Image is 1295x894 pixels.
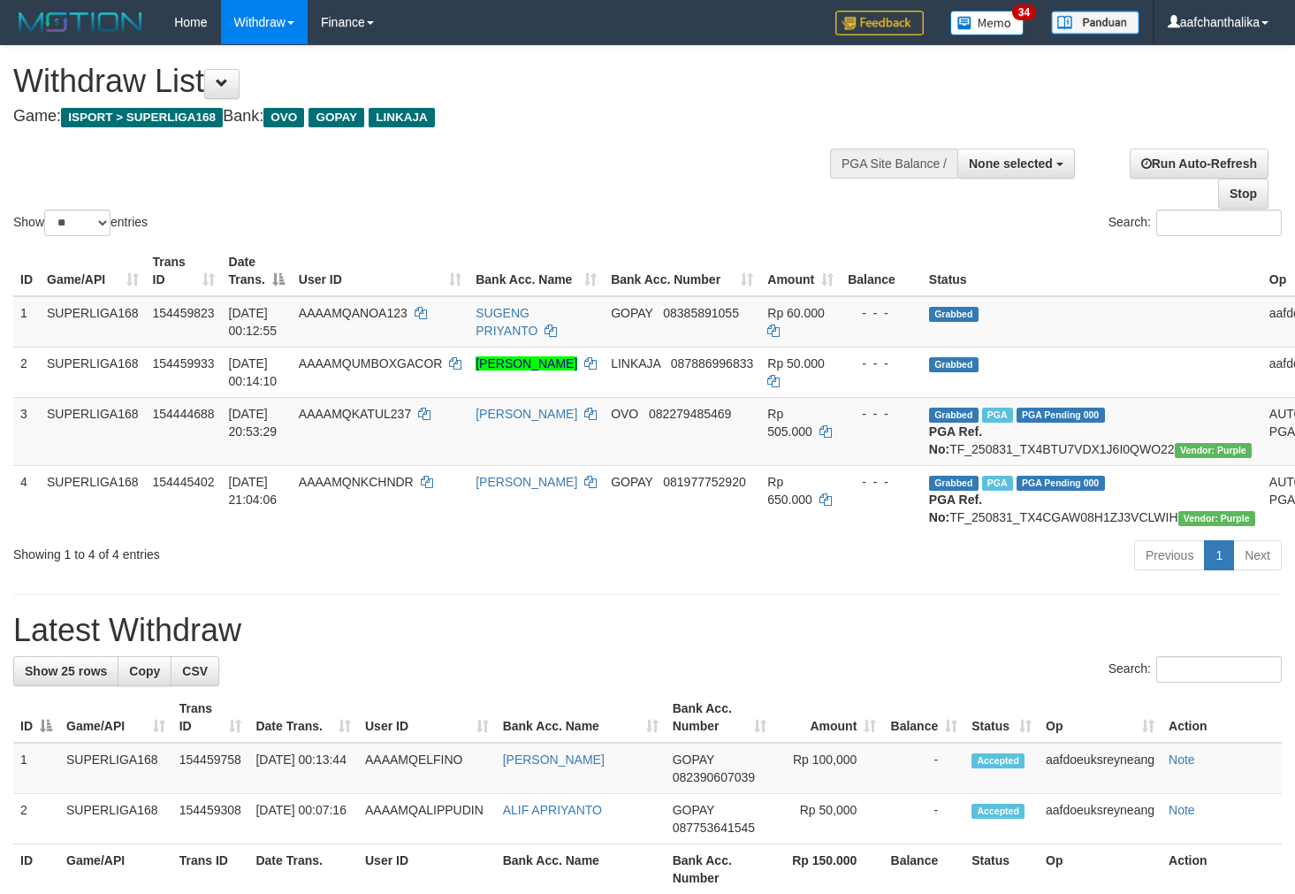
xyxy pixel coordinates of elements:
[503,753,605,767] a: [PERSON_NAME]
[929,307,979,322] span: Grabbed
[964,692,1039,743] th: Status: activate to sort column ascending
[40,246,146,296] th: Game/API: activate to sort column ascending
[1051,11,1139,34] img: panduan.png
[59,692,172,743] th: Game/API: activate to sort column ascending
[982,476,1013,491] span: Marked by aafchhiseyha
[358,743,496,794] td: AAAAMQELFINO
[767,356,825,371] span: Rp 50.000
[13,108,846,126] h4: Game: Bank:
[671,356,753,371] span: Copy 087886996833 to clipboard
[309,108,364,127] span: GOPAY
[476,407,577,421] a: [PERSON_NAME]
[1039,743,1162,794] td: aafdoeuksreyneang
[1039,692,1162,743] th: Op: activate to sort column ascending
[611,306,652,320] span: GOPAY
[44,210,110,236] select: Showentries
[929,408,979,423] span: Grabbed
[773,743,884,794] td: Rp 100,000
[673,770,755,784] span: Copy 082390607039 to clipboard
[146,246,222,296] th: Trans ID: activate to sort column ascending
[848,355,915,372] div: - - -
[59,743,172,794] td: SUPERLIGA168
[292,246,468,296] th: User ID: activate to sort column ascending
[171,656,219,686] a: CSV
[118,656,171,686] a: Copy
[13,397,40,465] td: 3
[835,11,924,35] img: Feedback.jpg
[1178,511,1255,526] span: Vendor URL: https://trx4.1velocity.biz
[496,692,666,743] th: Bank Acc. Name: activate to sort column ascending
[922,465,1262,533] td: TF_250831_TX4CGAW08H1ZJ3VCLWIH
[1156,210,1282,236] input: Search:
[13,347,40,397] td: 2
[773,794,884,844] td: Rp 50,000
[611,407,638,421] span: OVO
[13,64,846,99] h1: Withdraw List
[153,407,215,421] span: 154444688
[61,108,223,127] span: ISPORT > SUPERLIGA168
[663,475,745,489] span: Copy 081977752920 to clipboard
[1233,540,1282,570] a: Next
[1156,656,1282,683] input: Search:
[172,794,249,844] td: 154459308
[13,296,40,348] td: 1
[172,692,249,743] th: Trans ID: activate to sort column ascending
[1169,803,1195,817] a: Note
[40,296,146,348] td: SUPERLIGA168
[848,405,915,423] div: - - -
[25,664,107,678] span: Show 25 rows
[476,475,577,489] a: [PERSON_NAME]
[957,149,1075,179] button: None selected
[263,108,304,127] span: OVO
[153,475,215,489] span: 154445402
[476,306,537,338] a: SUGENG PRIYANTO
[229,407,278,439] span: [DATE] 20:53:29
[369,108,435,127] span: LINKAJA
[129,664,160,678] span: Copy
[604,246,760,296] th: Bank Acc. Number: activate to sort column ascending
[673,753,714,767] span: GOPAY
[182,664,208,678] span: CSV
[950,11,1025,35] img: Button%20Memo.svg
[971,753,1025,768] span: Accepted
[13,692,59,743] th: ID: activate to sort column descending
[848,473,915,491] div: - - -
[229,306,278,338] span: [DATE] 00:12:55
[1218,179,1268,209] a: Stop
[1162,692,1282,743] th: Action
[13,246,40,296] th: ID
[358,692,496,743] th: User ID: activate to sort column ascending
[971,804,1025,819] span: Accepted
[13,794,59,844] td: 2
[663,306,739,320] span: Copy 08385891055 to clipboard
[59,794,172,844] td: SUPERLIGA168
[1134,540,1205,570] a: Previous
[883,743,964,794] td: -
[248,743,358,794] td: [DATE] 00:13:44
[13,9,148,35] img: MOTION_logo.png
[222,246,292,296] th: Date Trans.: activate to sort column descending
[299,407,411,421] span: AAAAMQKATUL237
[503,803,602,817] a: ALIF APRIYANTO
[13,613,1282,648] h1: Latest Withdraw
[1039,794,1162,844] td: aafdoeuksreyneang
[1012,4,1036,20] span: 34
[929,424,982,456] b: PGA Ref. No:
[673,803,714,817] span: GOPAY
[883,692,964,743] th: Balance: activate to sort column ascending
[611,356,660,371] span: LINKAJA
[1017,408,1105,423] span: PGA Pending
[468,246,604,296] th: Bank Acc. Name: activate to sort column ascending
[13,656,118,686] a: Show 25 rows
[229,356,278,388] span: [DATE] 00:14:10
[172,743,249,794] td: 154459758
[767,475,812,507] span: Rp 650.000
[40,347,146,397] td: SUPERLIGA168
[830,149,957,179] div: PGA Site Balance /
[476,356,577,371] a: [PERSON_NAME]
[40,397,146,465] td: SUPERLIGA168
[760,246,841,296] th: Amount: activate to sort column ascending
[1175,443,1252,458] span: Vendor URL: https://trx4.1velocity.biz
[773,692,884,743] th: Amount: activate to sort column ascending
[40,465,146,533] td: SUPERLIGA168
